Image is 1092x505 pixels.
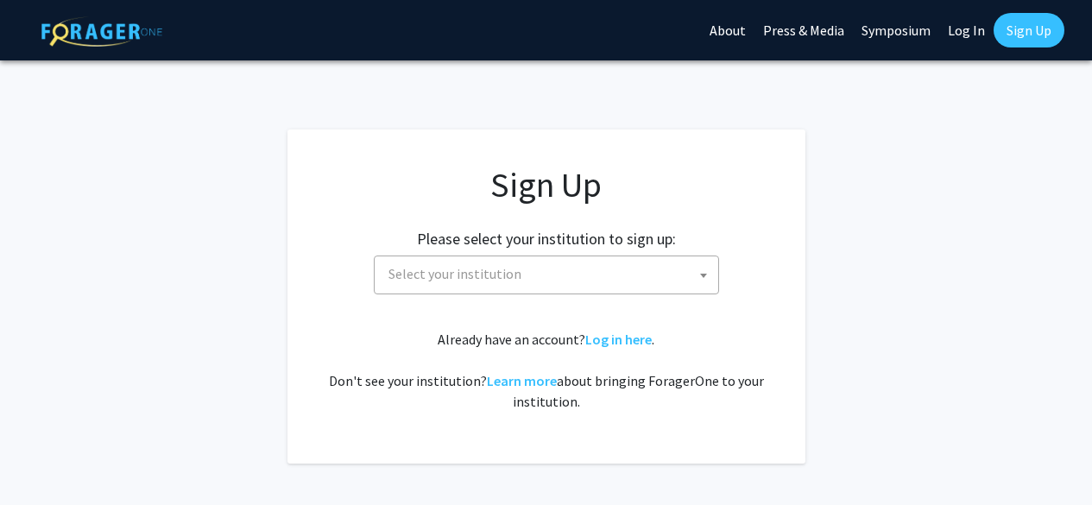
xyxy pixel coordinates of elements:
a: Learn more about bringing ForagerOne to your institution [487,372,557,389]
a: Sign Up [994,13,1064,47]
h1: Sign Up [322,164,771,205]
h2: Please select your institution to sign up: [417,230,676,249]
span: Select your institution [388,265,521,282]
div: Already have an account? . Don't see your institution? about bringing ForagerOne to your institut... [322,329,771,412]
span: Select your institution [374,256,719,294]
span: Select your institution [382,256,718,292]
img: ForagerOne Logo [41,16,162,47]
a: Log in here [585,331,652,348]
